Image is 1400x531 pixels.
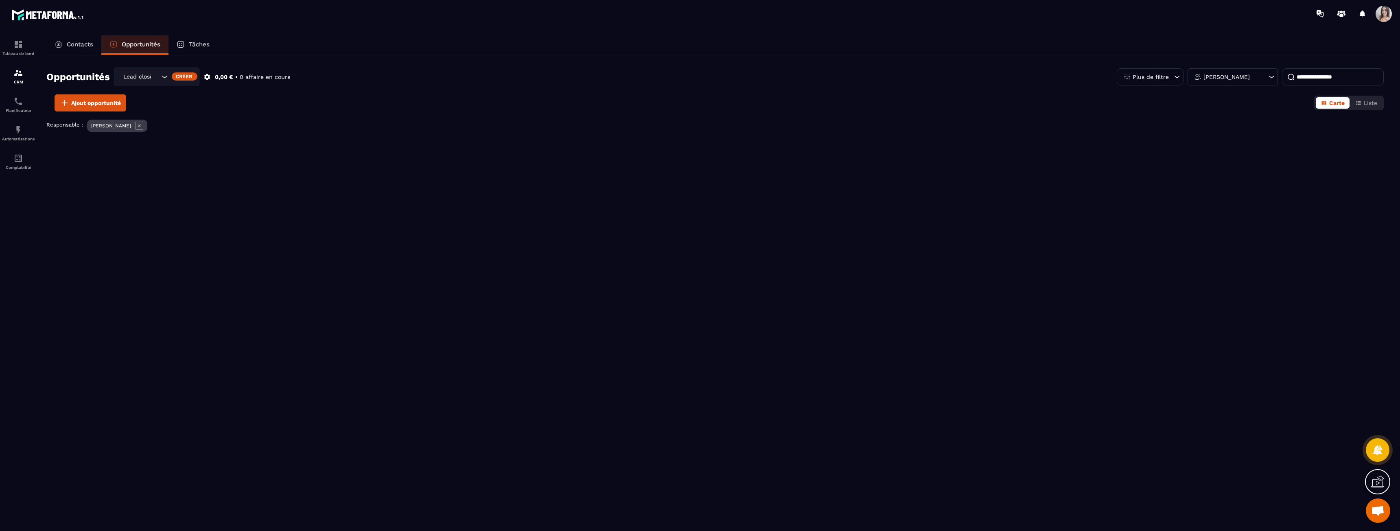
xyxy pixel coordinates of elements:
p: Tableau de bord [2,51,35,56]
img: scheduler [13,96,23,106]
a: Ouvrir le chat [1366,498,1390,523]
p: Comptabilité [2,165,35,170]
img: logo [11,7,85,22]
span: Ajout opportunité [71,99,121,107]
img: automations [13,125,23,135]
p: [PERSON_NAME] [91,123,131,129]
p: Automatisations [2,137,35,141]
div: Créer [172,72,197,81]
button: Carte [1316,97,1350,109]
p: Planificateur [2,108,35,113]
p: Opportunités [122,41,160,48]
input: Search for option [151,72,160,81]
span: Lead closing [121,72,151,81]
p: CRM [2,80,35,84]
p: Plus de filtre [1133,74,1169,80]
p: 0 affaire en cours [240,73,290,81]
a: schedulerschedulerPlanificateur [2,90,35,119]
p: • [235,73,238,81]
a: formationformationCRM [2,62,35,90]
button: Ajout opportunité [55,94,126,111]
a: Contacts [46,35,101,55]
p: Contacts [67,41,93,48]
span: Liste [1364,100,1377,106]
a: formationformationTableau de bord [2,33,35,62]
img: accountant [13,153,23,163]
h2: Opportunités [46,69,110,85]
a: Tâches [168,35,218,55]
button: Liste [1350,97,1382,109]
img: formation [13,39,23,49]
img: formation [13,68,23,78]
span: Carte [1329,100,1345,106]
a: automationsautomationsAutomatisations [2,119,35,147]
p: 0,00 € [215,73,233,81]
p: Tâches [189,41,210,48]
a: Opportunités [101,35,168,55]
div: Search for option [114,68,199,86]
a: accountantaccountantComptabilité [2,147,35,176]
p: [PERSON_NAME] [1203,74,1250,80]
p: Responsable : [46,122,83,128]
